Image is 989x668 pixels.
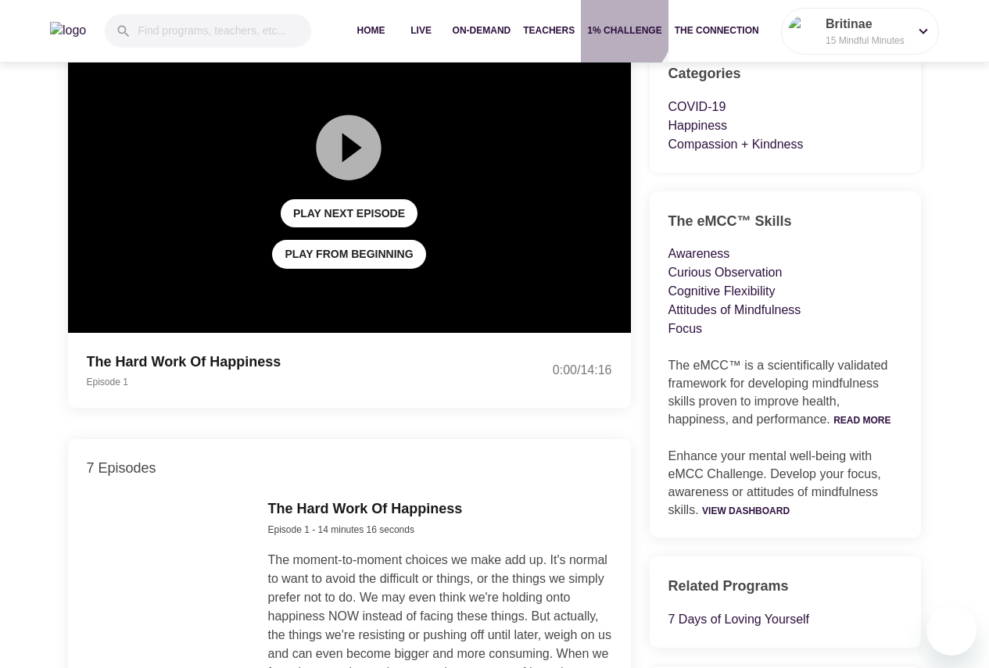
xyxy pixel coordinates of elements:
[668,98,903,116] p: COVID-19
[495,362,612,380] div: 0:00 / 14:16
[668,282,903,301] p: Cognitive Flexibility
[668,613,810,626] a: 7 Days of Loving Yourself
[926,605,976,655] iframe: Button to launch messaging window
[87,352,476,373] p: The Hard Work Of Happiness
[50,22,86,40] img: logo
[668,245,903,263] p: Awareness
[826,15,908,34] p: Britinae
[453,23,511,39] span: On-Demand
[833,415,890,426] a: Read More
[293,204,405,223] span: Play Next Episode
[668,263,903,282] p: Curious Observation
[668,448,903,520] p: Enhance your mental well-being with eMCC Challenge. Develop your focus, awareness or attitudes of...
[668,135,903,154] p: Compassion + Kindness
[668,210,903,233] h6: The eMCC™ Skills
[675,23,759,39] span: The Connection
[788,16,819,47] img: Remy Sharp
[702,505,790,516] a: View Dashboard
[267,524,414,535] span: Episode 1 - 14 minutes 16 seconds
[668,116,903,135] p: Happiness
[138,14,311,48] input: Find programs, teachers, etc...
[668,357,903,429] p: The eMCC™ is a scientifically validated framework for developing mindfulness skills proven to imp...
[267,498,462,520] h6: The Hard Work Of Happiness
[668,575,903,598] h6: Related Programs
[281,199,417,228] button: Play Next Episode
[353,23,390,39] span: Home
[668,63,903,85] h6: Categories
[587,23,661,39] span: 1% Challenge
[403,23,440,39] span: Live
[523,23,575,39] span: Teachers
[668,301,903,320] p: Attitudes of Mindfulness
[272,240,425,269] button: Play from beginning
[826,34,908,48] p: 15 Mindful Minutes
[668,320,903,338] p: Focus
[87,458,612,479] p: 7 Episodes
[87,375,476,389] p: Episode 1
[285,245,413,264] span: Play from beginning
